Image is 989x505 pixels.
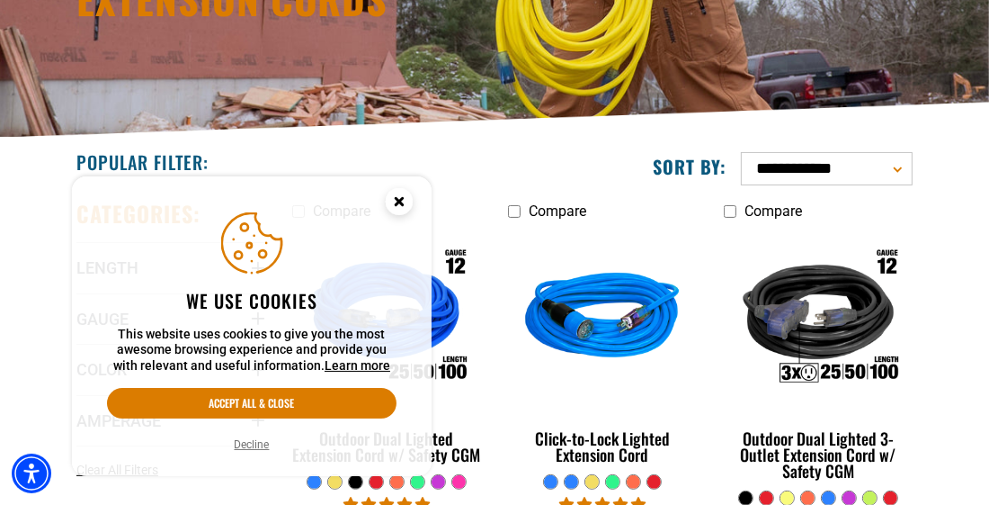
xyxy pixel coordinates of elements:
[724,430,913,479] div: Outdoor Dual Lighted 3-Outlet Extension Cord w/ Safety CGM
[229,436,275,454] button: Decline
[653,155,726,178] label: Sort by:
[72,176,432,477] aside: Cookie Consent
[724,229,913,490] a: Outdoor Dual Lighted 3-Outlet Extension Cord w/ Safety CGM Outdoor Dual Lighted 3-Outlet Extensio...
[292,229,481,473] a: Outdoor Dual Lighted Extension Cord w/ Safety CGM Outdoor Dual Lighted Extension Cord w/ Safety CGM
[367,176,432,232] button: Close this option
[107,289,396,312] h2: We use cookies
[508,229,697,473] a: blue Click-to-Lock Lighted Extension Cord
[76,150,209,174] h2: Popular Filter:
[325,358,390,373] a: This website uses cookies to give you the most awesome browsing experience and provide you with r...
[744,203,802,220] span: Compare
[529,203,586,220] span: Compare
[505,231,699,406] img: blue
[508,430,697,463] div: Click-to-Lock Lighted Extension Cord
[12,454,51,493] div: Accessibility Menu
[76,463,158,477] span: Clear All Filters
[721,231,915,406] img: Outdoor Dual Lighted 3-Outlet Extension Cord w/ Safety CGM
[107,388,396,419] button: Accept all & close
[107,327,396,374] p: This website uses cookies to give you the most awesome browsing experience and provide you with r...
